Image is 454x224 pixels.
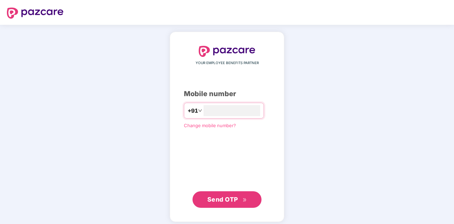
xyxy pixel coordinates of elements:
span: YOUR EMPLOYEE BENEFITS PARTNER [196,60,259,66]
button: Send OTPdouble-right [193,191,261,208]
span: double-right [243,198,247,202]
a: Change mobile number? [184,123,236,128]
div: Mobile number [184,89,270,99]
img: logo [199,46,255,57]
span: Send OTP [207,196,238,203]
span: down [198,109,202,113]
img: logo [7,8,63,19]
span: +91 [188,106,198,115]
